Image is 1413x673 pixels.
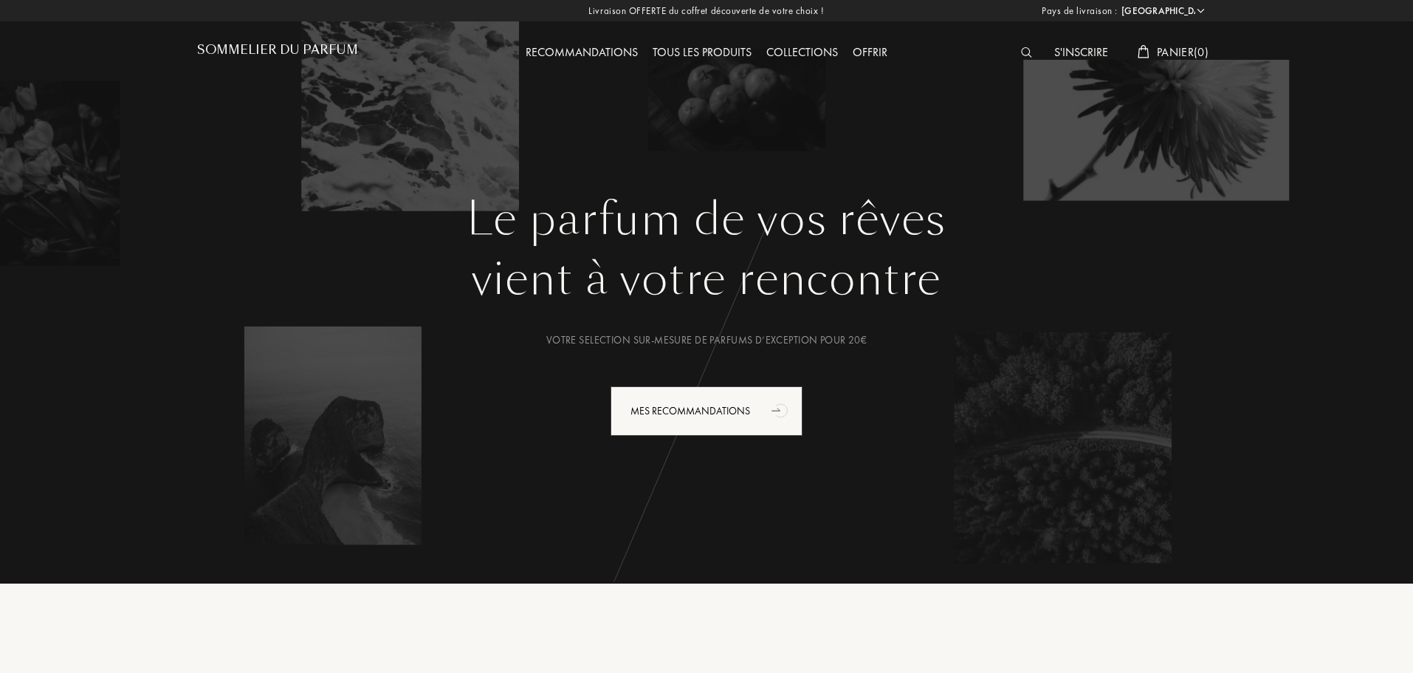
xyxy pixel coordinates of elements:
[197,43,358,57] h1: Sommelier du Parfum
[208,193,1205,246] h1: Le parfum de vos rêves
[611,386,802,436] div: Mes Recommandations
[208,332,1205,348] div: Votre selection sur-mesure de parfums d’exception pour 20€
[845,44,895,60] a: Offrir
[208,246,1205,312] div: vient à votre rencontre
[518,44,645,63] div: Recommandations
[599,386,814,436] a: Mes Recommandationsanimation
[518,44,645,60] a: Recommandations
[1138,45,1149,58] img: cart_white.svg
[645,44,759,60] a: Tous les produits
[645,44,759,63] div: Tous les produits
[1021,47,1032,58] img: search_icn_white.svg
[1042,4,1118,18] span: Pays de livraison :
[1157,44,1209,60] span: Panier ( 0 )
[1047,44,1115,60] a: S'inscrire
[1047,44,1115,63] div: S'inscrire
[759,44,845,60] a: Collections
[759,44,845,63] div: Collections
[197,43,358,63] a: Sommelier du Parfum
[845,44,895,63] div: Offrir
[766,395,796,425] div: animation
